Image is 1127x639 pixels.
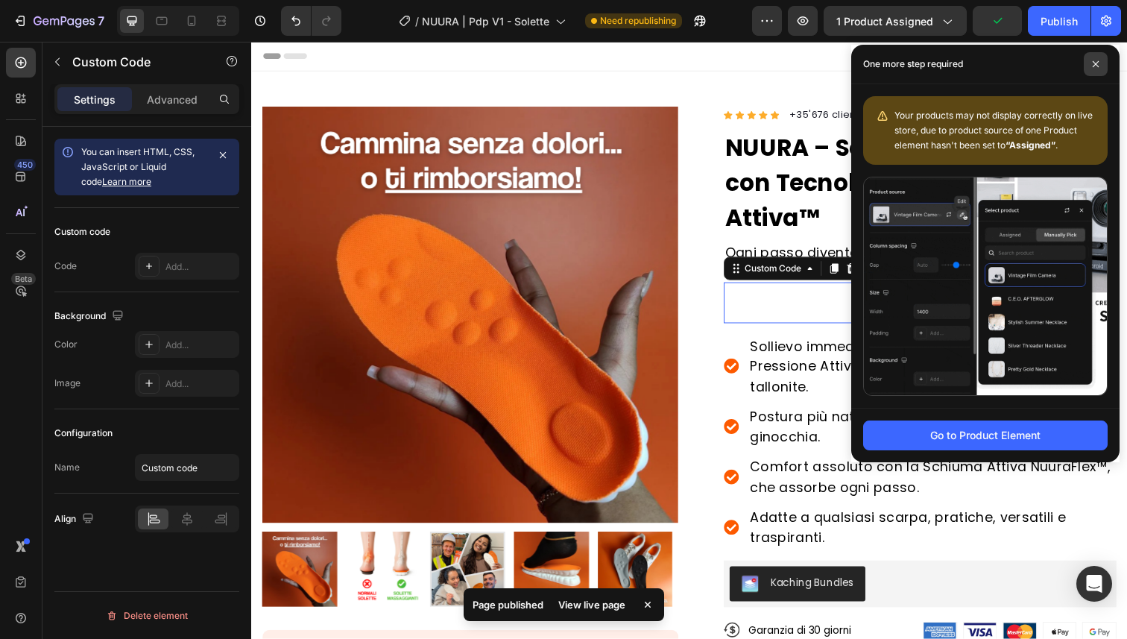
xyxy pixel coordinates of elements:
[509,302,878,362] span: Sollievo immediato dal dolore grazie alla Tecnologia Pressione Attiva™, ideale contro fascite pla...
[1076,566,1112,602] div: Open Intercom Messenger
[72,53,199,71] p: Custom Code
[482,258,883,276] span: Custom code
[484,207,868,244] span: Ogni passo diventa un massaggio che allevia i dolori e dona comfort immediato.
[74,92,116,107] p: Settings
[251,42,1127,639] iframe: Design area
[165,377,236,391] div: Add...
[530,545,615,561] div: Kaching Bundles
[11,273,36,285] div: Beta
[54,604,239,628] button: Delete element
[1028,6,1090,36] button: Publish
[727,594,761,613] img: gempages_582967573465793497-e3170cb6-eaba-45c0-a620-47185846fd51.png
[549,68,684,83] p: +35'676 clienti soddisfatti.
[54,306,127,327] div: Background
[1006,139,1055,151] b: “Assigned”
[81,146,195,187] span: You can insert HTML, CSS, JavaScript or Liquid code
[836,13,933,29] span: 1 product assigned
[165,339,236,352] div: Add...
[54,338,78,351] div: Color
[824,6,967,36] button: 1 product assigned
[500,545,518,563] img: KachingBundles.png
[98,12,104,30] p: 7
[894,110,1093,151] span: Your products may not display correctly on live store, due to product source of one Product eleme...
[849,594,883,613] img: gempages_582967573465793497-88bbacfe-063f-4373-bc91-6e361c086b98.png
[415,13,419,29] span: /
[863,421,1108,450] button: Go to Product Element
[549,594,634,615] div: View live page
[422,13,549,29] span: NUURA | Pdp V1 - Solette
[501,225,564,239] div: Custom Code
[6,6,111,36] button: 7
[106,607,188,625] div: Delete element
[147,92,198,107] p: Advanced
[508,594,613,608] p: Garanzia di 30 giorni
[54,461,80,474] div: Name
[54,509,97,529] div: Align
[686,594,719,612] img: gempages_582967573465793497-f83c0de0-f4e6-4111-95ef-1efd6f5bcedb.png
[54,377,80,390] div: Image
[509,374,838,413] span: Postura più naturale e meno dolori a schiena e ginocchia.
[930,427,1041,443] div: Go to Product Element
[281,6,341,36] div: Undo/Redo
[509,476,832,516] span: Adatte a qualsiasi scarpa, pratiche, versatili e traspiranti.
[600,14,676,28] span: Need republishing
[863,57,963,72] p: One more step required
[768,594,801,613] img: gempages_582967573465793497-c1fe2182-5aed-4862-9a17-8908a6e3bf43.png
[484,92,857,197] strong: NUURA – Solette Massaggianti con Tecnologia Pressione Attiva™
[809,594,842,613] img: gempages_582967573465793497-e4b9ea1a-fda4-426c-a8a4-c7d6bdb004ca.png
[54,426,113,440] div: Configuration
[54,259,77,273] div: Code
[165,260,236,274] div: Add...
[488,536,627,572] button: Kaching Bundles
[102,176,151,187] a: Learn more
[509,425,877,465] span: Comfort assoluto con la Schiuma Attiva NuuraFlex™, che assorbe ogni passo.
[14,159,36,171] div: 450
[54,225,110,239] div: Custom code
[473,597,543,612] p: Page published
[1041,13,1078,29] div: Publish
